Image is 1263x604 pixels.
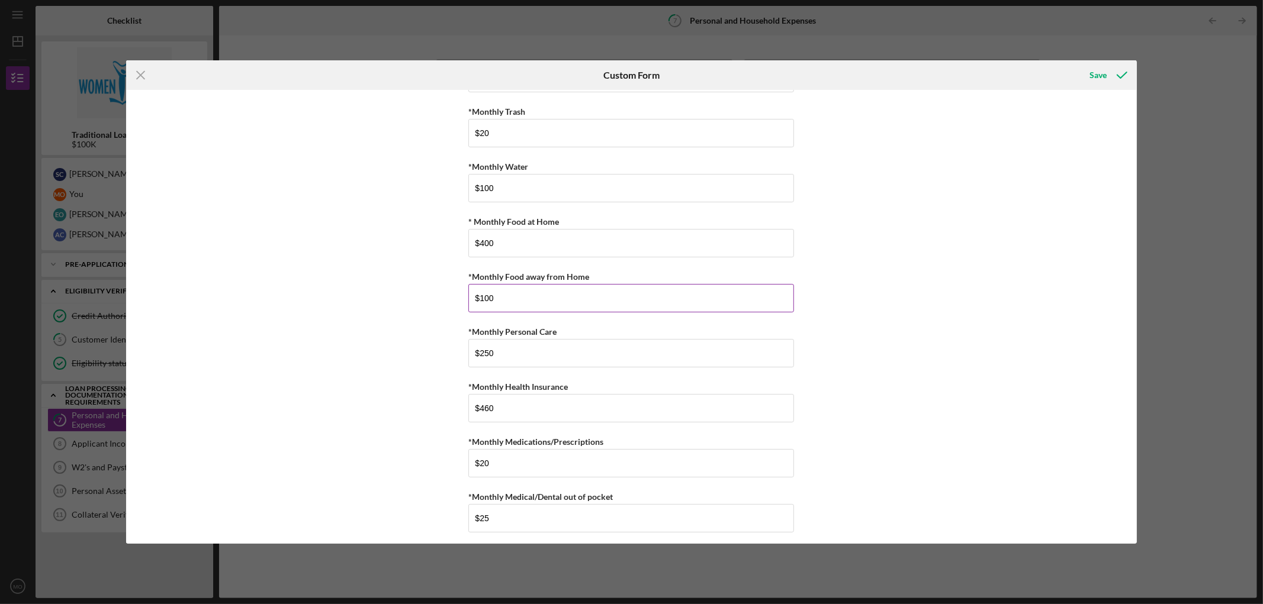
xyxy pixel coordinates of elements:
[468,162,528,172] label: *Monthly Water
[468,382,568,392] label: *Monthly Health Insurance
[468,437,603,447] label: *Monthly Medications/Prescriptions
[468,327,557,337] label: *Monthly Personal Care
[1078,63,1137,87] button: Save
[468,272,589,282] label: *Monthly Food away from Home
[468,106,525,117] label: *Monthly Trash
[603,70,660,80] h6: Custom Form
[468,217,559,227] label: * Monthly Food at Home
[468,492,613,502] label: *Monthly Medical/Dental out of pocket
[1090,63,1107,87] div: Save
